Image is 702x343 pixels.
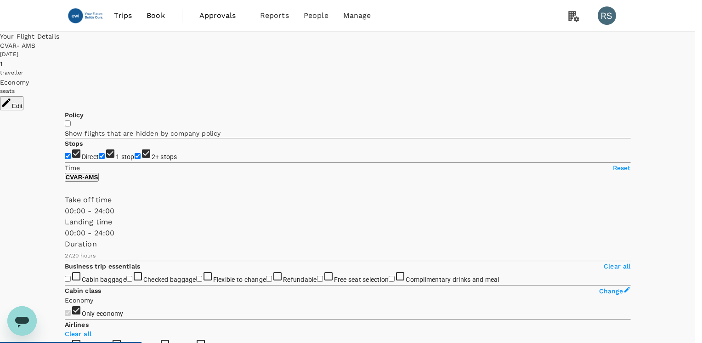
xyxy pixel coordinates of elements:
[65,263,141,270] strong: Business trip essentials
[65,229,115,237] span: 00:00 - 24:00
[65,287,102,294] strong: Cabin class
[65,194,631,206] p: Take off time
[65,129,631,138] p: Show flights that are hidden by company policy
[406,276,499,283] span: Complimentary drinks and meal
[598,6,616,25] div: RS
[65,252,96,259] span: 27.20 hours
[114,10,132,21] span: Trips
[152,153,177,160] span: 2+ stops
[334,276,389,283] span: Free seat selection
[65,296,631,305] p: Economy
[66,174,98,181] p: CVAR - AMS
[199,10,245,21] span: Approvals
[604,262,630,271] p: Clear all
[304,10,328,21] span: People
[65,110,631,120] p: Policy
[65,163,80,172] p: Time
[343,10,371,21] span: Manage
[82,153,99,160] span: Direct
[82,276,126,283] span: Cabin baggage
[283,276,317,283] span: Refundable
[65,217,631,228] p: Landing time
[213,276,266,283] span: Flexible to change
[65,6,107,26] img: EWI Group
[260,10,289,21] span: Reports
[599,287,623,295] span: Change
[147,10,165,21] span: Book
[613,163,631,172] p: Reset
[65,321,89,328] strong: Airlines
[7,306,37,336] iframe: Button to launch messaging window
[65,206,115,215] span: 00:00 - 24:00
[82,310,124,317] span: Only economy
[65,329,631,338] p: Clear all
[143,276,196,283] span: Checked baggage
[65,140,83,147] strong: Stops
[65,239,631,250] p: Duration
[116,153,135,160] span: 1 stop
